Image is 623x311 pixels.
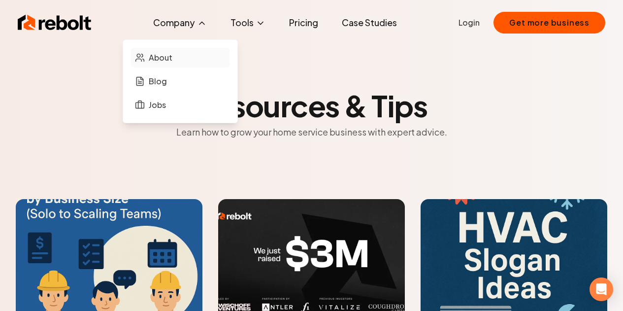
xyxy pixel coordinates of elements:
a: Jobs [131,95,230,115]
span: Jobs [149,99,166,111]
a: About [131,48,230,68]
a: Case Studies [334,13,405,33]
p: Learn how to grow your home service business with expert advice. [146,124,477,140]
a: Pricing [281,13,326,33]
span: Blog [149,75,167,87]
span: About [149,52,172,64]
div: Open Intercom Messenger [590,277,613,301]
a: Login [459,17,480,29]
a: Blog [131,71,230,91]
img: Rebolt Logo [18,13,92,33]
h2: Resources & Tips [146,91,477,120]
button: Tools [223,13,273,33]
button: Company [145,13,215,33]
button: Get more business [493,12,605,34]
